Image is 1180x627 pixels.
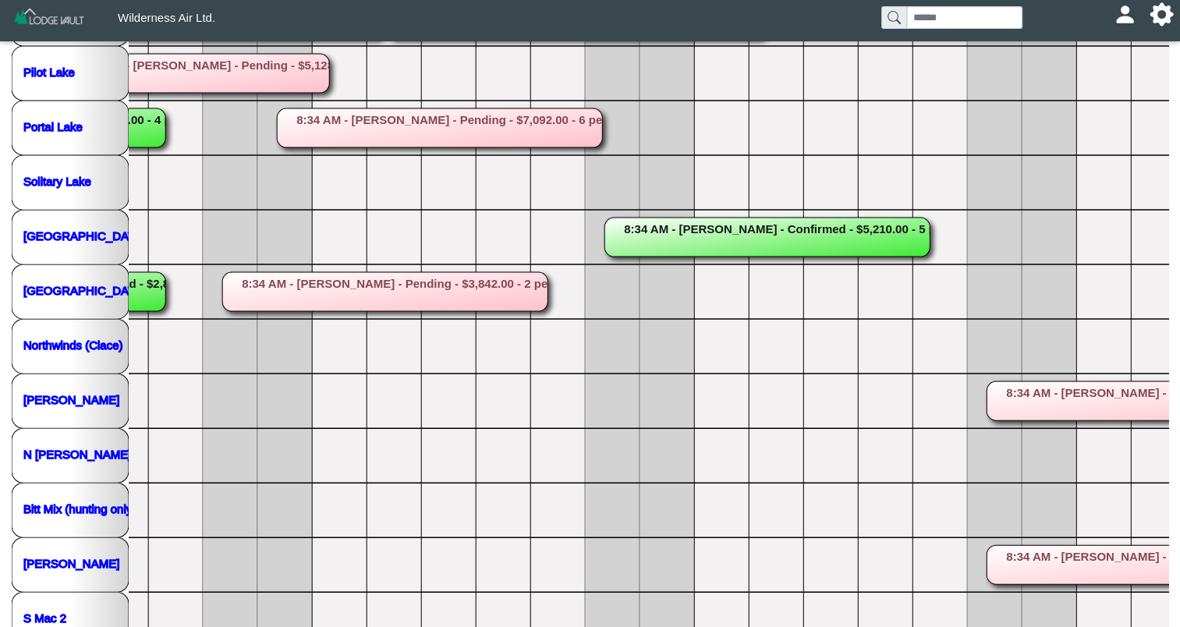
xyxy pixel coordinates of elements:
svg: gear fill [1156,9,1168,20]
a: Solitary Lake [23,174,91,187]
a: Northwinds (Clace) [23,338,123,351]
a: [PERSON_NAME] [23,392,119,406]
a: [GEOGRAPHIC_DATA] [23,283,145,296]
a: [PERSON_NAME] [23,556,119,569]
svg: person fill [1119,9,1131,20]
svg: search [888,11,900,23]
a: S Mac 2 [23,611,66,624]
a: Pilot Lake [23,65,75,78]
a: [GEOGRAPHIC_DATA] [23,228,145,242]
a: Bitt Mix (hunting only) [23,501,136,515]
a: Portal Lake [23,119,83,133]
a: N [PERSON_NAME] (hunting only) [23,447,205,460]
img: Z [12,6,87,34]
